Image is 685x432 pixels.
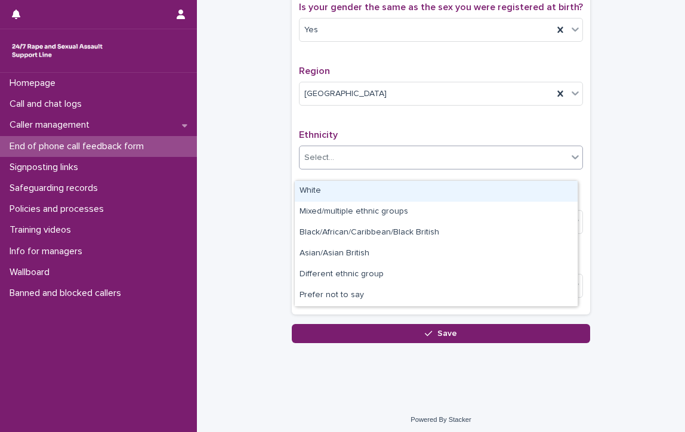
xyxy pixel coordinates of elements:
a: Powered By Stacker [411,416,471,423]
span: Ethnicity [299,130,338,140]
span: Yes [304,24,318,36]
div: Prefer not to say [295,285,578,306]
img: rhQMoQhaT3yELyF149Cw [10,39,105,63]
span: Is your gender the same as the sex you were registered at birth? [299,2,583,12]
div: Select... [304,152,334,164]
p: Homepage [5,78,65,89]
div: White [295,181,578,202]
p: Call and chat logs [5,98,91,110]
p: Info for managers [5,246,92,257]
div: Black/African/Caribbean/Black British [295,223,578,243]
span: Region [299,66,330,76]
span: [GEOGRAPHIC_DATA] [304,88,387,100]
p: Policies and processes [5,203,113,215]
p: Training videos [5,224,81,236]
p: Caller management [5,119,99,131]
div: Different ethnic group [295,264,578,285]
span: Save [437,329,457,338]
p: Banned and blocked callers [5,288,131,299]
div: Mixed/multiple ethnic groups [295,202,578,223]
p: Signposting links [5,162,88,173]
p: End of phone call feedback form [5,141,153,152]
div: Asian/Asian British [295,243,578,264]
p: Wallboard [5,267,59,278]
p: Safeguarding records [5,183,107,194]
button: Save [292,324,590,343]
